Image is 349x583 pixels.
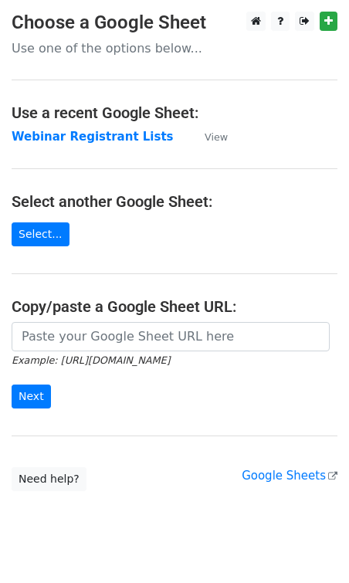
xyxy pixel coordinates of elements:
[12,222,69,246] a: Select...
[12,297,337,316] h4: Copy/paste a Google Sheet URL:
[12,40,337,56] p: Use one of the options below...
[12,385,51,408] input: Next
[12,192,337,211] h4: Select another Google Sheet:
[12,12,337,34] h3: Choose a Google Sheet
[12,354,170,366] small: Example: [URL][DOMAIN_NAME]
[189,130,228,144] a: View
[205,131,228,143] small: View
[12,130,174,144] a: Webinar Registrant Lists
[272,509,349,583] iframe: Chat Widget
[12,322,330,351] input: Paste your Google Sheet URL here
[12,467,86,491] a: Need help?
[242,469,337,483] a: Google Sheets
[12,103,337,122] h4: Use a recent Google Sheet:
